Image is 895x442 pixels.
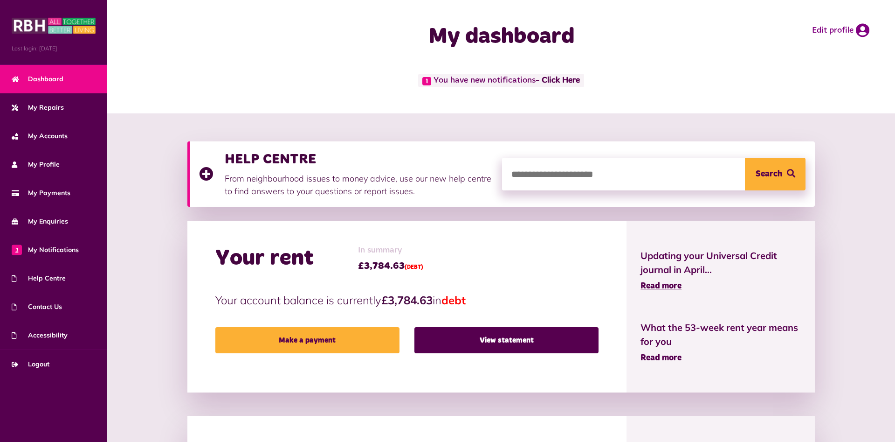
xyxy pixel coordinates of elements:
[812,23,869,37] a: Edit profile
[12,302,62,312] span: Contact Us
[405,265,423,270] span: (DEBT)
[441,293,466,307] span: debt
[12,330,68,340] span: Accessibility
[358,259,423,273] span: £3,784.63
[12,245,22,255] span: 1
[422,77,431,85] span: 1
[12,245,79,255] span: My Notifications
[414,327,599,353] a: View statement
[12,16,96,35] img: MyRBH
[215,292,599,309] p: Your account balance is currently in
[225,151,493,168] h3: HELP CENTRE
[640,321,801,349] span: What the 53-week rent year means for you
[12,44,96,53] span: Last login: [DATE]
[640,321,801,365] a: What the 53-week rent year means for you Read more
[12,359,49,369] span: Logout
[12,160,60,169] span: My Profile
[12,274,66,283] span: Help Centre
[640,354,682,362] span: Read more
[756,158,782,190] span: Search
[215,245,314,272] h2: Your rent
[418,74,584,87] span: You have new notifications
[12,103,64,112] span: My Repairs
[381,293,433,307] strong: £3,784.63
[12,74,63,84] span: Dashboard
[12,188,70,198] span: My Payments
[358,244,423,257] span: In summary
[12,217,68,226] span: My Enquiries
[12,131,68,141] span: My Accounts
[640,249,801,277] span: Updating your Universal Credit journal in April...
[536,77,580,85] a: - Click Here
[640,249,801,293] a: Updating your Universal Credit journal in April... Read more
[640,282,682,290] span: Read more
[215,327,399,353] a: Make a payment
[315,23,688,50] h1: My dashboard
[745,158,805,190] button: Search
[225,172,493,197] p: From neighbourhood issues to money advice, use our new help centre to find answers to your questi...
